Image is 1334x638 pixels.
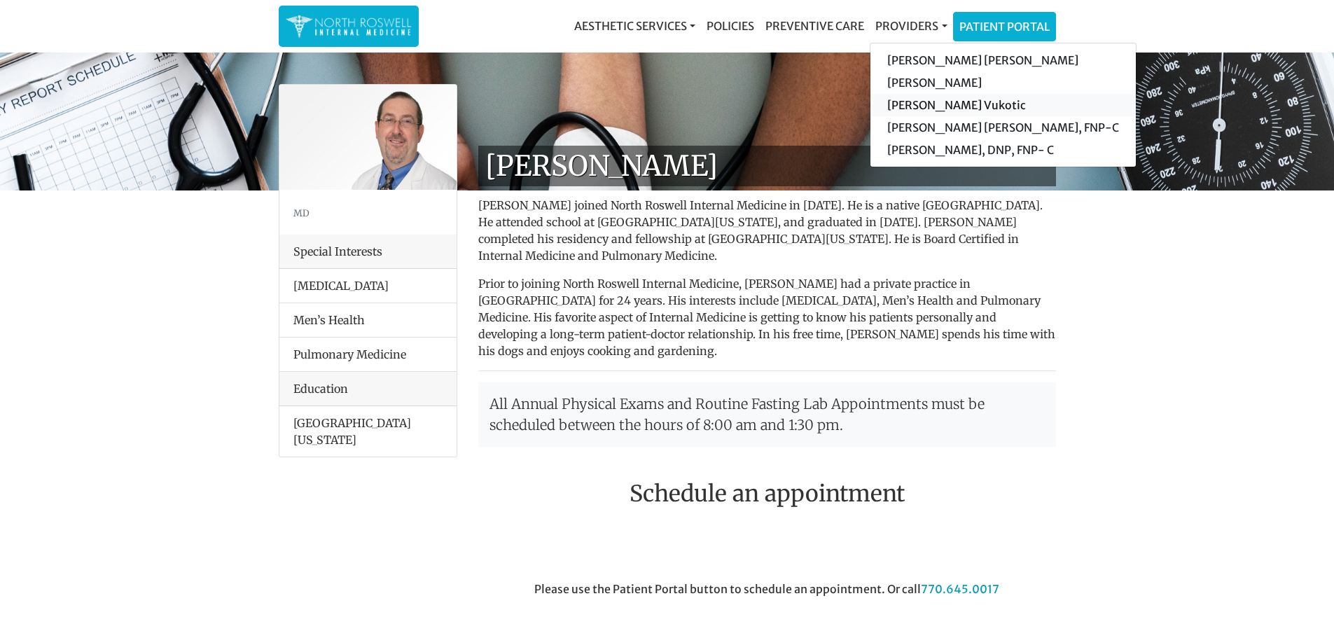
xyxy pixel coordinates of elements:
p: [PERSON_NAME] joined North Roswell Internal Medicine in [DATE]. He is a native [GEOGRAPHIC_DATA].... [478,197,1056,264]
small: MD [293,207,310,219]
li: Men’s Health [279,303,457,338]
li: Pulmonary Medicine [279,337,457,372]
a: [PERSON_NAME] Vukotic [870,94,1136,116]
a: Policies [701,12,760,40]
a: 770.645.0017 [921,582,999,596]
li: [GEOGRAPHIC_DATA][US_STATE] [279,406,457,457]
a: Patient Portal [954,13,1055,41]
a: Providers [870,12,952,40]
a: [PERSON_NAME] [PERSON_NAME] [870,49,1136,71]
a: [PERSON_NAME] [PERSON_NAME], FNP-C [870,116,1136,139]
h1: [PERSON_NAME] [478,146,1056,186]
a: Aesthetic Services [569,12,701,40]
p: Prior to joining North Roswell Internal Medicine, [PERSON_NAME] had a private practice in [GEOGRA... [478,275,1056,359]
p: All Annual Physical Exams and Routine Fasting Lab Appointments must be scheduled between the hour... [478,382,1056,447]
div: Special Interests [279,235,457,269]
a: Preventive Care [760,12,870,40]
img: Dr. George Kanes [279,85,457,190]
img: North Roswell Internal Medicine [286,13,412,40]
li: [MEDICAL_DATA] [279,269,457,303]
a: [PERSON_NAME], DNP, FNP- C [870,139,1136,161]
a: [PERSON_NAME] [870,71,1136,94]
div: Education [279,372,457,406]
h2: Schedule an appointment [478,480,1056,507]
